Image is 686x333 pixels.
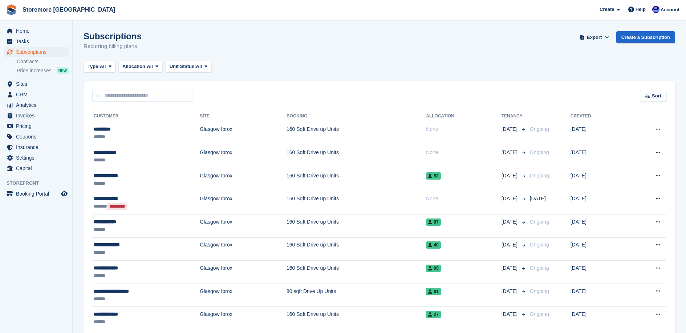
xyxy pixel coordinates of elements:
[7,180,72,187] span: Storefront
[571,261,626,284] td: [DATE]
[84,31,142,41] h1: Subscriptions
[4,153,69,163] a: menu
[16,26,60,36] span: Home
[530,149,549,155] span: Ongoing
[571,284,626,307] td: [DATE]
[530,173,549,178] span: Ongoing
[502,264,519,272] span: [DATE]
[4,121,69,131] a: menu
[571,111,626,122] th: Created
[502,149,519,156] span: [DATE]
[287,122,426,145] td: 160 Sqft Drive up Units
[4,47,69,57] a: menu
[16,142,60,152] span: Insurance
[200,261,287,284] td: Glasgow Ibrox
[287,214,426,238] td: 160 Sqft Drive up Units
[530,126,549,132] span: Ongoing
[571,122,626,145] td: [DATE]
[502,125,519,133] span: [DATE]
[200,111,287,122] th: Site
[530,311,549,317] span: Ongoing
[4,142,69,152] a: menu
[636,6,646,13] span: Help
[4,26,69,36] a: menu
[200,237,287,261] td: Glasgow Ibrox
[426,111,502,122] th: Allocation
[4,79,69,89] a: menu
[4,89,69,100] a: menu
[4,36,69,47] a: menu
[16,111,60,121] span: Invoices
[200,168,287,191] td: Glasgow Ibrox
[571,214,626,238] td: [DATE]
[530,265,549,271] span: Ongoing
[17,67,52,74] span: Price increases
[20,4,118,16] a: Storemore [GEOGRAPHIC_DATA]
[571,307,626,330] td: [DATE]
[426,195,502,202] div: None
[426,241,441,249] span: 40
[200,122,287,145] td: Glasgow Ibrox
[100,63,106,70] span: All
[16,121,60,131] span: Pricing
[287,111,426,122] th: Booking
[426,288,441,295] span: 81
[4,132,69,142] a: menu
[579,31,610,43] button: Export
[4,163,69,173] a: menu
[16,89,60,100] span: CRM
[661,6,679,13] span: Account
[196,63,202,70] span: All
[17,67,69,75] a: Price increases NEW
[426,218,441,226] span: 87
[170,63,196,70] span: Unit Status:
[16,153,60,163] span: Settings
[426,149,502,156] div: None
[17,58,69,65] a: Contracts
[426,172,441,180] span: 53
[200,307,287,330] td: Glasgow Ibrox
[530,196,546,201] span: [DATE]
[200,191,287,214] td: Glasgow Ibrox
[616,31,675,43] a: Create a Subscription
[16,132,60,142] span: Coupons
[16,100,60,110] span: Analytics
[122,63,147,70] span: Allocation:
[502,218,519,226] span: [DATE]
[571,145,626,168] td: [DATE]
[571,191,626,214] td: [DATE]
[147,63,153,70] span: All
[426,265,441,272] span: 05
[16,36,60,47] span: Tasks
[287,284,426,307] td: 80 sqft Drive Up Units
[16,79,60,89] span: Sites
[502,111,527,122] th: Tenancy
[57,67,69,74] div: NEW
[502,195,519,202] span: [DATE]
[287,145,426,168] td: 160 Sqft Drive up Units
[200,214,287,238] td: Glasgow Ibrox
[502,310,519,318] span: [DATE]
[200,284,287,307] td: Glasgow Ibrox
[287,261,426,284] td: 160 Sqft Drive up Units
[92,111,200,122] th: Customer
[530,242,549,248] span: Ongoing
[530,288,549,294] span: Ongoing
[16,189,60,199] span: Booking Portal
[652,92,661,100] span: Sort
[502,172,519,180] span: [DATE]
[287,307,426,330] td: 160 Sqft Drive up Units
[60,189,69,198] a: Preview store
[16,47,60,57] span: Subscriptions
[118,61,163,73] button: Allocation: All
[200,145,287,168] td: Glasgow Ibrox
[16,163,60,173] span: Capital
[502,288,519,295] span: [DATE]
[571,168,626,191] td: [DATE]
[502,241,519,249] span: [DATE]
[88,63,100,70] span: Type:
[426,311,441,318] span: 27
[166,61,212,73] button: Unit Status: All
[84,61,115,73] button: Type: All
[287,237,426,261] td: 160 Sqft Drive up Units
